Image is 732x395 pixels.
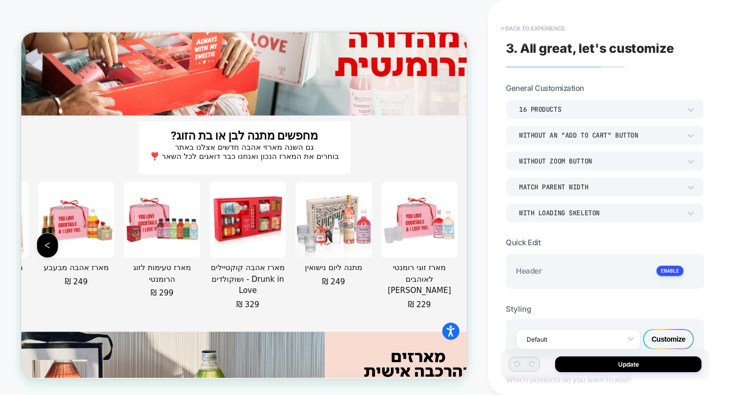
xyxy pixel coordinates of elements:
img: מארז זוגי רומנטי לאוהבים ג'ין ליצ'י [480,199,582,301]
span: Header [516,266,541,276]
strong: מחפשים מתנה לבן או בת הזוג? [199,128,395,146]
div: מארז אהבה קוקטיילים ושוקולדים - Drunk in Love [251,306,353,351]
div: Styling [506,304,704,314]
img: מארז אהבה קוקטיילים ושוקולדים - Drunk in Love [251,199,353,301]
div: ‏249 ‏₪ [56,326,90,338]
div: מארז זוגי רומנטי לאוהבים [PERSON_NAME] [480,306,582,351]
div: ‏249 ‏₪ [400,326,433,338]
button: Previous [20,267,49,301]
div: מארז אהבה מבעבע [22,306,124,321]
a: מארז זוגי רומנטי לאוהבים ג'ין ליצ'י [480,306,582,369]
span: בוחרים את המארז הנכון ואנחנו כבר דואגים לכל השאר ❣️ [171,159,423,171]
span: 3. All great, let's customize [506,41,674,56]
div: WITH LOADING SKELETON [519,209,681,217]
div: ‏329 ‏₪ [285,356,319,369]
div: ‏229 ‏₪ [514,356,547,369]
span: General Customization [506,83,584,93]
div: מארז טעימות לזוג הרומנטי [137,306,238,336]
div: Without an "add to cart" button [519,131,681,140]
span: Quick Edit [506,238,540,247]
div: ‏299 ‏₪ [171,341,204,353]
img: מארז טעימות לזוג הרומנטי [137,199,238,301]
span: גם השנה מארזי אהבה חדשים אצלנו באתר [205,147,390,159]
div: Without Zoom Button [519,157,681,166]
img: מארז אהבה מבעבע [22,199,124,301]
div: מתנה ליום נישואין [365,306,467,321]
a: מתנה ליום נישואין [365,306,467,338]
div: 16 Products [519,105,681,114]
div: Match Parent Width [519,183,681,191]
a: מארז אהבה מבעבע [22,306,124,338]
img: מתנה ליום נישואין [365,199,467,301]
button: Update [555,356,701,372]
button: < Back to experience [496,20,570,37]
a: מארז אהבה קוקטיילים ושוקולדים - Drunk in Love [251,306,353,369]
a: מארז טעימות לזוג הרומנטי [137,306,238,353]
